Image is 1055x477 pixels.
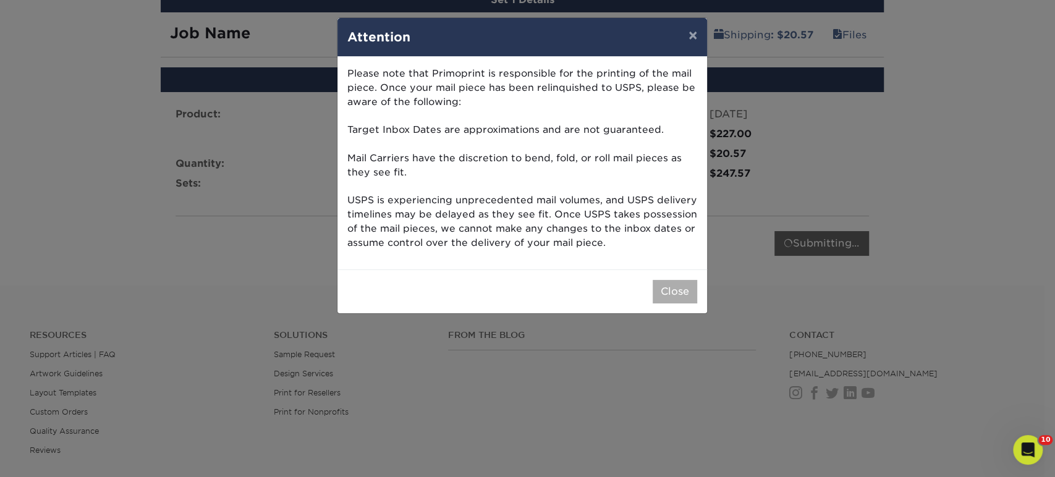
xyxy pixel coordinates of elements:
[1013,435,1043,465] iframe: Intercom live chat
[679,18,707,53] button: ×
[653,280,697,303] button: Close
[347,28,697,46] h4: Attention
[1038,435,1053,445] span: 10
[347,67,697,250] p: Please note that Primoprint is responsible for the printing of the mail piece. Once your mail pie...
